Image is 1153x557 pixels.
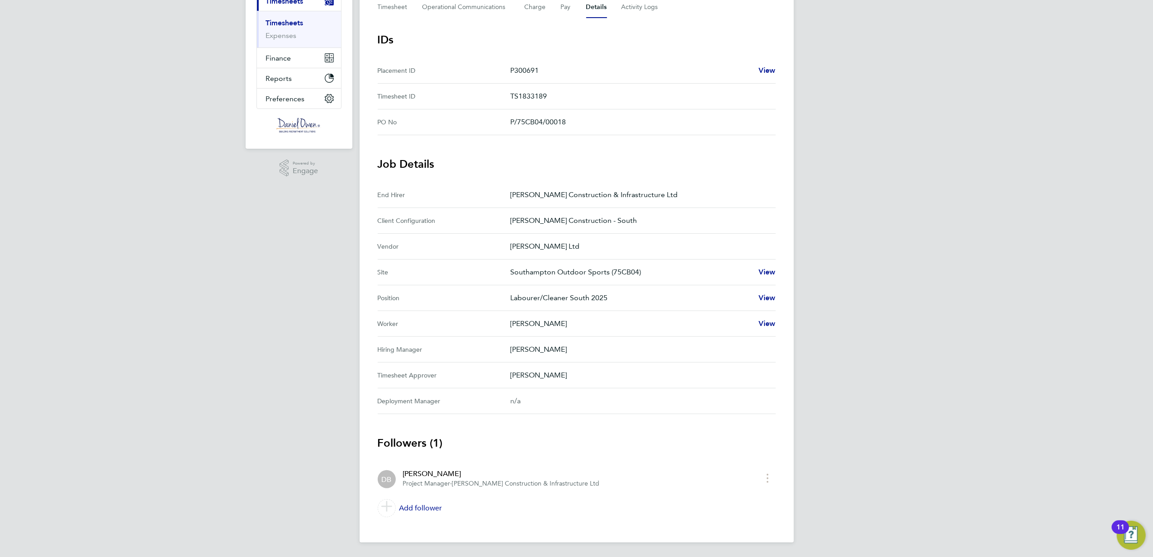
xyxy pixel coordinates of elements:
div: Worker [378,318,510,329]
div: Timesheet ID [378,91,510,102]
p: [PERSON_NAME] Ltd [510,241,769,252]
div: Danny Brennan [378,470,396,488]
a: View [759,65,776,76]
div: Site [378,267,510,278]
div: n/a [510,396,761,406]
div: End Hirer [378,189,510,200]
div: Timesheets [257,11,341,47]
p: [PERSON_NAME] [510,344,769,355]
h3: IDs [378,33,776,47]
a: Go to home page [256,118,342,132]
div: Position [378,293,510,303]
span: DB [382,474,392,484]
div: Client Configuration [378,215,510,226]
p: TS1833189 [510,91,769,102]
p: [PERSON_NAME] Construction - South [510,215,769,226]
div: Placement ID [378,65,510,76]
span: Finance [266,54,291,62]
p: P300691 [510,65,751,76]
button: Finance [257,48,341,68]
a: Powered byEngage [280,160,318,177]
div: Deployment Manager [378,396,510,406]
a: Expenses [266,31,297,40]
span: [PERSON_NAME] Construction & Infrastructure Ltd [452,480,600,487]
div: [PERSON_NAME] [403,468,600,479]
a: View [759,267,776,278]
p: [PERSON_NAME] [510,318,751,329]
p: [PERSON_NAME] [510,370,769,381]
span: View [759,319,776,328]
a: View [759,318,776,329]
div: 11 [1116,527,1125,539]
a: Timesheets [266,19,304,27]
a: View [759,293,776,303]
div: Timesheet Approver [378,370,510,381]
button: Reports [257,68,341,88]
p: Southampton Outdoor Sports (75CB04) [510,267,751,278]
button: timesheet menu [759,471,776,485]
div: Hiring Manager [378,344,510,355]
h3: Followers (1) [378,436,776,450]
div: PO No [378,117,510,127]
span: Powered by [293,160,318,167]
div: Vendor [378,241,510,252]
a: Add follower [378,496,776,521]
span: View [759,268,776,276]
span: Reports [266,74,292,83]
p: Labourer/Cleaner South 2025 [510,293,751,303]
button: Preferences [257,89,341,109]
span: View [759,293,776,302]
span: Project Manager [403,480,451,487]
h3: Job Details [378,157,776,171]
span: · [451,480,452,487]
p: [PERSON_NAME] Construction & Infrastructure Ltd [510,189,769,200]
p: P/75CB04/00018 [510,117,769,127]
button: Open Resource Center, 11 new notifications [1117,521,1146,550]
img: danielowen-logo-retina.png [276,118,322,132]
span: Preferences [266,94,305,103]
span: View [759,66,776,75]
section: Details [378,33,776,521]
span: Engage [293,167,318,175]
